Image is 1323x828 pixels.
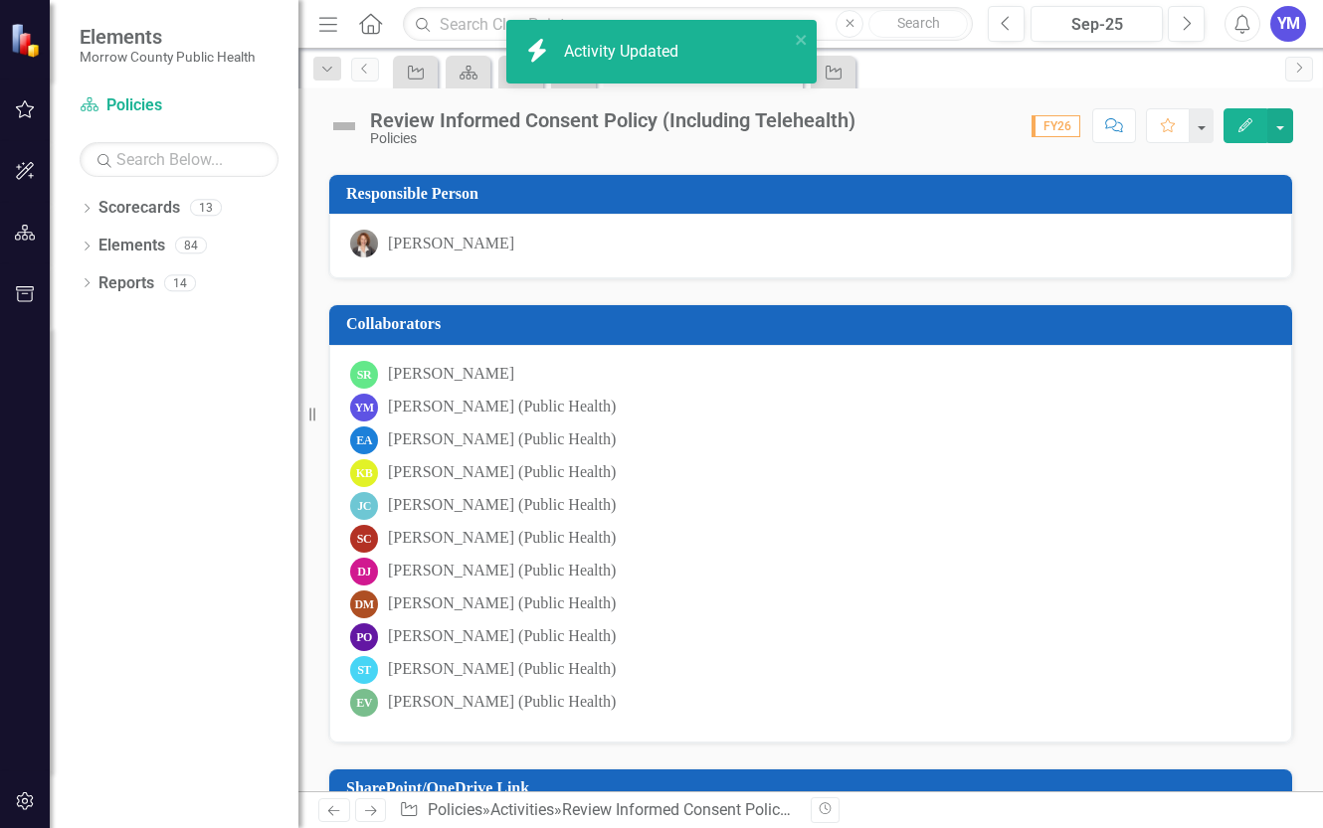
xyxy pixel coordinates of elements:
[1032,115,1080,137] span: FY26
[80,25,255,49] span: Elements
[350,230,378,257] img: Robin Canaday
[388,233,514,255] div: [PERSON_NAME]
[350,426,378,454] div: EA
[346,315,1282,333] h3: Collaborators
[98,197,180,220] a: Scorecards
[388,658,616,681] div: [PERSON_NAME] (Public Health)
[388,428,616,451] div: [PERSON_NAME] (Public Health)
[350,558,378,585] div: DJ
[350,689,378,717] div: EV
[388,363,514,386] div: [PERSON_NAME]
[428,800,482,819] a: Policies
[98,235,165,257] a: Elements
[346,779,1282,797] h3: SharePoint/OneDrive Link
[350,492,378,520] div: JC
[490,800,554,819] a: Activities
[10,23,45,58] img: ClearPoint Strategy
[1270,6,1306,42] button: YM
[370,131,855,146] div: Policies
[403,7,973,42] input: Search ClearPoint...
[98,272,154,295] a: Reports
[350,361,378,389] div: SR
[164,274,196,291] div: 14
[1038,13,1156,37] div: Sep-25
[564,41,683,64] div: Activity Updated
[562,800,944,819] div: Review Informed Consent Policy (Including Telehealth)
[388,560,616,582] div: [PERSON_NAME] (Public Health)
[370,109,855,131] div: Review Informed Consent Policy (Including Telehealth)
[80,49,255,65] small: Morrow County Public Health
[190,200,222,217] div: 13
[350,459,378,487] div: KB
[388,396,616,418] div: [PERSON_NAME] (Public Health)
[795,28,809,51] button: close
[175,238,207,254] div: 84
[350,590,378,618] div: DM
[328,110,360,142] img: Not Defined
[1031,6,1163,42] button: Sep-25
[388,592,616,615] div: [PERSON_NAME] (Public Health)
[399,799,796,822] div: » »
[80,94,279,117] a: Policies
[350,525,378,553] div: SC
[350,394,378,421] div: YM
[388,625,616,648] div: [PERSON_NAME] (Public Health)
[388,527,616,550] div: [PERSON_NAME] (Public Health)
[868,10,968,38] button: Search
[388,691,616,714] div: [PERSON_NAME] (Public Health)
[388,494,616,517] div: [PERSON_NAME] (Public Health)
[388,461,616,484] div: [PERSON_NAME] (Public Health)
[80,142,279,177] input: Search Below...
[897,15,940,31] span: Search
[350,656,378,684] div: ST
[350,623,378,651] div: PO
[346,185,1282,203] h3: Responsible Person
